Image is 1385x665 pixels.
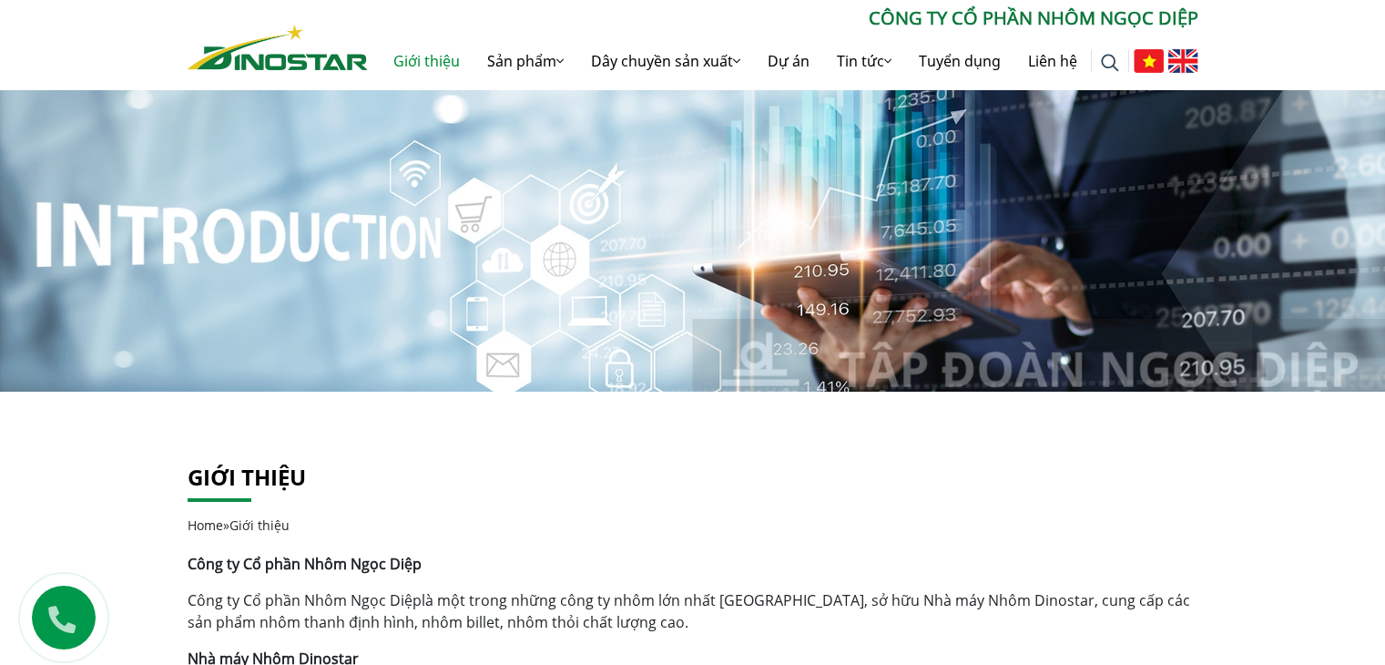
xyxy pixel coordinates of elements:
[577,32,754,90] a: Dây chuyền sản xuất
[905,32,1014,90] a: Tuyển dụng
[188,25,368,70] img: Nhôm Dinostar
[368,5,1198,32] p: CÔNG TY CỔ PHẦN NHÔM NGỌC DIỆP
[229,517,290,534] span: Giới thiệu
[474,32,577,90] a: Sản phẩm
[1101,54,1119,72] img: search
[1168,49,1198,73] img: English
[188,517,223,534] a: Home
[1134,49,1164,73] img: Tiếng Việt
[754,32,823,90] a: Dự án
[188,554,422,574] strong: Công ty Cổ phần Nhôm Ngọc Diệp
[823,32,905,90] a: Tin tức
[188,590,422,610] a: Công ty Cổ phần Nhôm Ngọc Diệp
[1014,32,1091,90] a: Liên hệ
[188,589,1198,633] p: là một trong những công ty nhôm lớn nhất [GEOGRAPHIC_DATA], sở hữu Nhà máy Nhôm Dinostar, cung cấ...
[188,517,290,534] span: »
[380,32,474,90] a: Giới thiệu
[188,462,306,492] a: Giới thiệu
